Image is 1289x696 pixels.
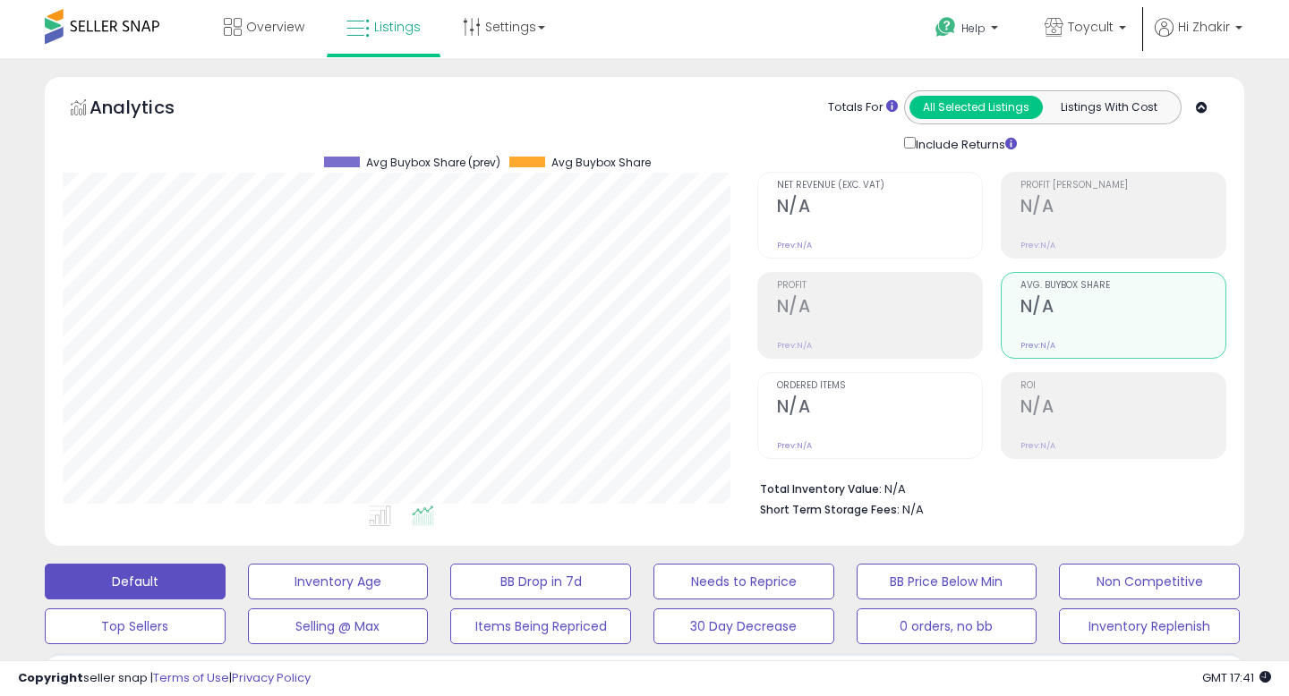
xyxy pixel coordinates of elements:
span: Profit [777,281,982,291]
span: Avg Buybox Share [551,157,651,169]
small: Prev: N/A [1020,440,1055,451]
h2: N/A [1020,296,1225,320]
div: Include Returns [891,133,1038,154]
button: Non Competitive [1059,564,1240,599]
button: Items Being Repriced [450,608,631,644]
div: seller snap | | [18,670,311,687]
h2: N/A [777,196,982,220]
small: Prev: N/A [777,440,812,451]
span: Profit [PERSON_NAME] [1020,181,1225,191]
h5: Analytics [90,95,209,124]
small: Prev: N/A [1020,340,1055,351]
div: Totals For [828,99,898,116]
button: Top Sellers [45,608,226,644]
h2: N/A [1020,396,1225,420]
strong: Copyright [18,669,83,686]
span: Net Revenue (Exc. VAT) [777,181,982,191]
h2: N/A [777,396,982,420]
b: Short Term Storage Fees: [760,502,900,517]
span: ROI [1020,381,1225,391]
span: N/A [902,501,924,518]
a: Terms of Use [153,669,229,686]
span: Toycult [1068,18,1114,36]
button: BB Drop in 7d [450,564,631,599]
span: Listings [374,18,421,36]
i: Get Help [935,16,957,38]
span: Overview [246,18,304,36]
span: Ordered Items [777,381,982,391]
button: Needs to Reprice [653,564,834,599]
span: Avg. Buybox Share [1020,281,1225,291]
span: Help [961,21,986,36]
button: Default [45,564,226,599]
button: BB Price Below Min [857,564,1037,599]
h2: N/A [777,296,982,320]
span: Avg Buybox Share (prev) [366,157,500,169]
button: Listings With Cost [1042,96,1175,119]
h2: N/A [1020,196,1225,220]
button: All Selected Listings [909,96,1043,119]
a: Help [921,3,1016,58]
button: Inventory Replenish [1059,608,1240,644]
button: 0 orders, no bb [857,608,1037,644]
button: Inventory Age [248,564,429,599]
li: N/A [760,477,1213,498]
button: Selling @ Max [248,608,429,644]
button: 30 Day Decrease [653,608,834,644]
small: Prev: N/A [777,240,812,250]
span: 2025-08-17 17:41 GMT [1202,669,1271,686]
a: Hi Zhakir [1155,18,1242,58]
small: Prev: N/A [777,340,812,351]
small: Prev: N/A [1020,240,1055,250]
span: Hi Zhakir [1178,18,1230,36]
b: Total Inventory Value: [760,481,882,497]
a: Privacy Policy [232,669,311,686]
